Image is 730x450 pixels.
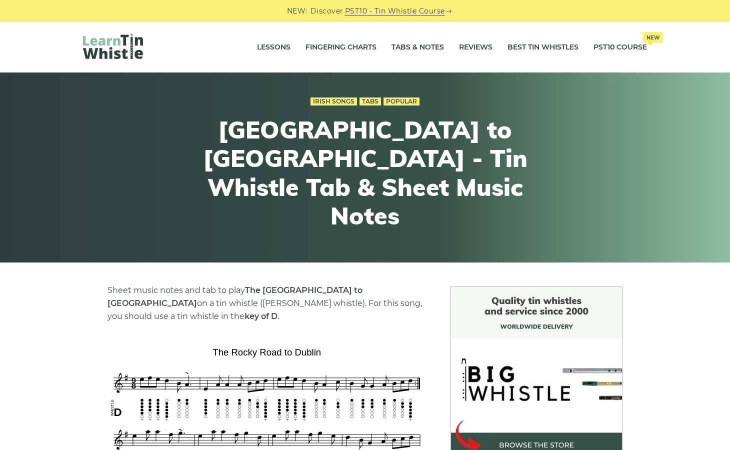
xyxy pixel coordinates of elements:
a: Tabs [359,97,381,105]
a: Reviews [459,35,492,60]
img: LearnTinWhistle.com [83,33,143,59]
a: Lessons [257,35,290,60]
a: Popular [383,97,419,105]
a: Tabs & Notes [391,35,444,60]
p: Sheet music notes and tab to play on a tin whistle ([PERSON_NAME] whistle). For this song, you sh... [107,284,426,323]
a: Best Tin Whistles [507,35,578,60]
a: PST10 CourseNew [593,35,647,60]
a: Fingering Charts [305,35,376,60]
span: New [642,32,663,43]
h1: [GEOGRAPHIC_DATA] to [GEOGRAPHIC_DATA] - Tin Whistle Tab & Sheet Music Notes [181,115,549,230]
strong: key of D [244,311,277,321]
a: Irish Songs [310,97,357,105]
